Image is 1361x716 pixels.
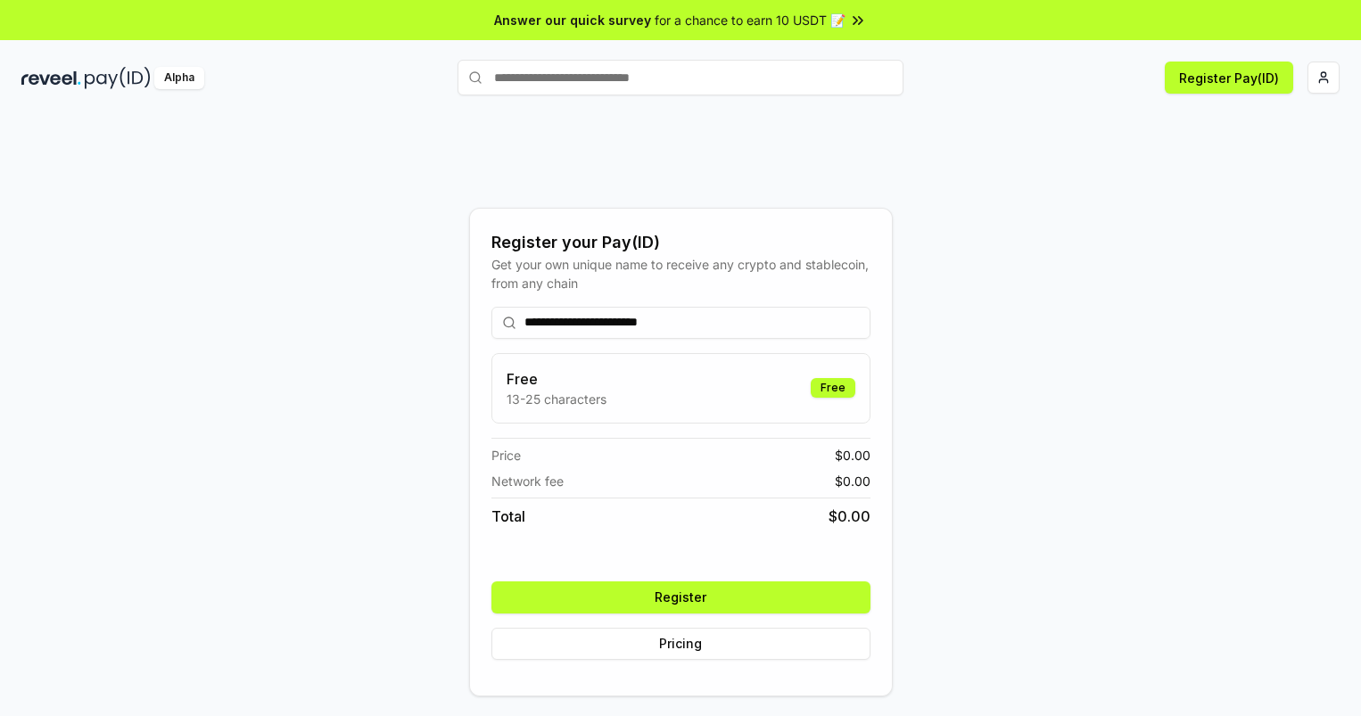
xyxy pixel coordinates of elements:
[491,628,870,660] button: Pricing
[829,506,870,527] span: $ 0.00
[1165,62,1293,94] button: Register Pay(ID)
[507,390,606,408] p: 13-25 characters
[491,255,870,292] div: Get your own unique name to receive any crypto and stablecoin, from any chain
[835,472,870,490] span: $ 0.00
[655,11,845,29] span: for a chance to earn 10 USDT 📝
[507,368,606,390] h3: Free
[811,378,855,398] div: Free
[491,472,564,490] span: Network fee
[491,230,870,255] div: Register your Pay(ID)
[494,11,651,29] span: Answer our quick survey
[21,67,81,89] img: reveel_dark
[491,446,521,465] span: Price
[835,446,870,465] span: $ 0.00
[154,67,204,89] div: Alpha
[491,506,525,527] span: Total
[85,67,151,89] img: pay_id
[491,581,870,613] button: Register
